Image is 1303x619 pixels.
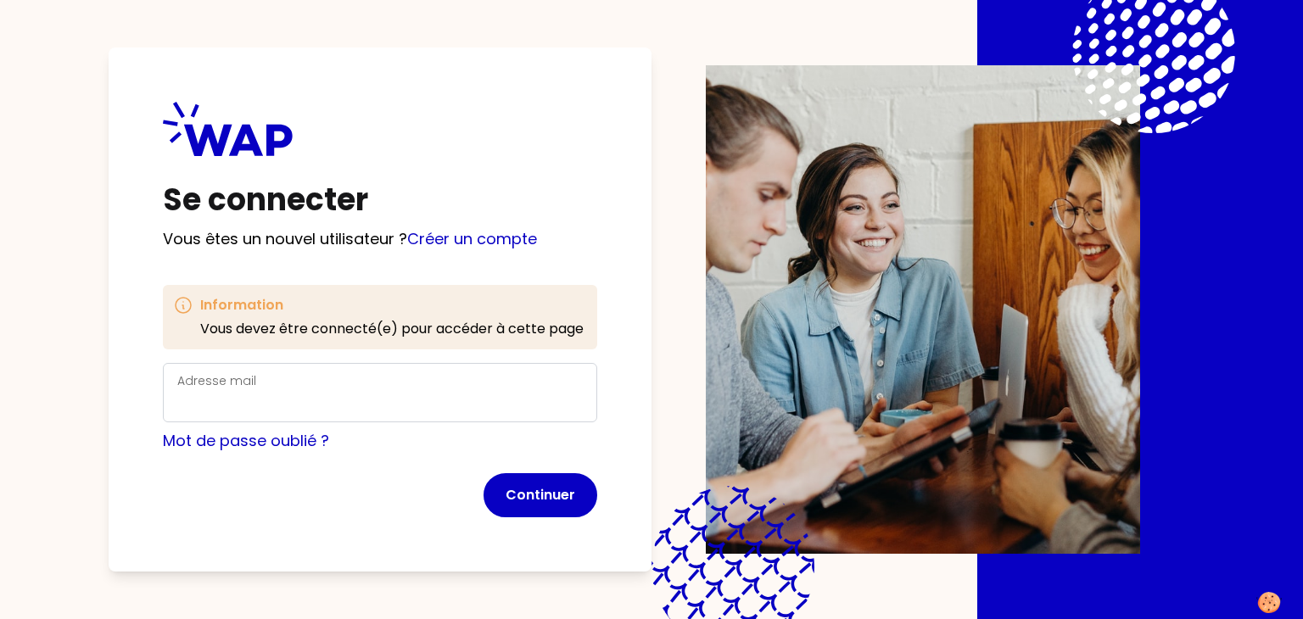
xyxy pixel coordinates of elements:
p: Vous devez être connecté(e) pour accéder à cette page [200,319,584,339]
p: Vous êtes un nouvel utilisateur ? [163,227,597,251]
button: Continuer [484,473,597,517]
h1: Se connecter [163,183,597,217]
img: Description [706,65,1140,554]
label: Adresse mail [177,372,256,389]
h3: Information [200,295,584,315]
a: Créer un compte [407,228,537,249]
a: Mot de passe oublié ? [163,430,329,451]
